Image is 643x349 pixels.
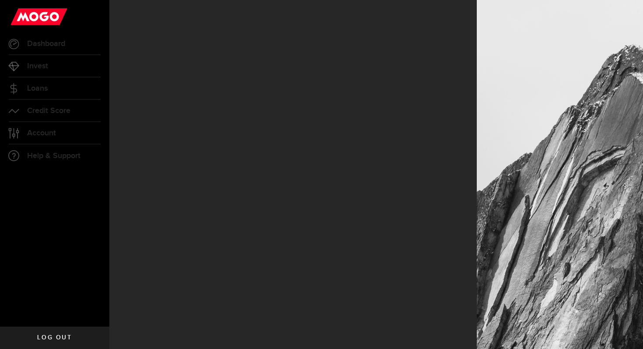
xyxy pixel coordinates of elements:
[37,335,72,341] span: Log out
[27,40,65,48] span: Dashboard
[27,107,70,115] span: Credit Score
[27,152,80,160] span: Help & Support
[27,62,48,70] span: Invest
[27,85,48,92] span: Loans
[27,129,56,137] span: Account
